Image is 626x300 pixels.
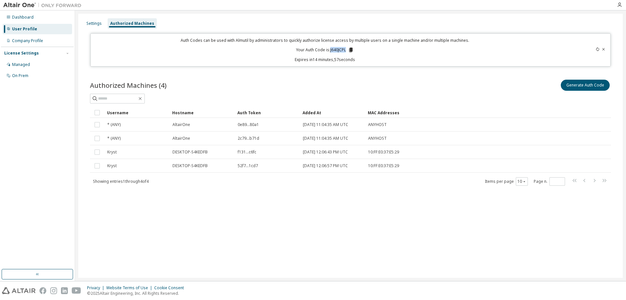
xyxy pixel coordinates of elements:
[87,291,188,296] p: © 2025 Altair Engineering, Inc. All Rights Reserved.
[72,287,81,294] img: youtube.svg
[90,81,167,90] span: Authorized Machines (4)
[534,177,565,186] span: Page n.
[368,136,387,141] span: ANYHOST
[296,47,354,53] p: Your Auth Code is: J640JCPL
[12,26,37,32] div: User Profile
[12,38,43,43] div: Company Profile
[172,150,208,155] span: DESKTOP-S4KEDFB
[172,107,232,118] div: Hostname
[368,163,399,168] span: 10:FF:E0:37:E5:29
[12,73,28,78] div: On Prem
[238,150,256,155] span: f131...c6fc
[368,122,387,127] span: ANYHOST
[107,122,121,127] span: * (ANY)
[106,285,154,291] div: Website Terms of Use
[86,21,102,26] div: Settings
[87,285,106,291] div: Privacy
[95,57,556,62] p: Expires in 14 minutes, 57 seconds
[12,62,30,67] div: Managed
[93,179,149,184] span: Showing entries 1 through 4 of 4
[172,163,208,168] span: DESKTOP-S4KEDFB
[303,107,363,118] div: Added At
[303,136,348,141] span: [DATE] 11:04:35 AM UTC
[107,150,117,155] span: Kryst
[172,136,190,141] span: AltairOne
[50,287,57,294] img: instagram.svg
[368,150,399,155] span: 10:FF:E0:37:E5:29
[95,38,556,43] p: Auth Codes can be used with Almutil by administrators to quickly authorize license access by mult...
[561,80,610,91] button: Generate Auth Code
[3,2,85,8] img: Altair One
[238,122,259,127] span: 0e89...80a1
[237,107,297,118] div: Auth Token
[107,136,121,141] span: * (ANY)
[39,287,46,294] img: facebook.svg
[107,163,117,168] span: Kryst
[303,163,348,168] span: [DATE] 12:06:57 PM UTC
[154,285,188,291] div: Cookie Consent
[517,179,526,184] button: 10
[303,150,348,155] span: [DATE] 12:06:43 PM UTC
[107,107,167,118] div: Username
[238,136,259,141] span: 2c79...b71d
[238,163,258,168] span: 52f7...1cd7
[12,15,34,20] div: Dashboard
[61,287,68,294] img: linkedin.svg
[110,21,154,26] div: Authorized Machines
[4,51,39,56] div: License Settings
[303,122,348,127] span: [DATE] 11:04:35 AM UTC
[172,122,190,127] span: AltairOne
[368,107,543,118] div: MAC Addresses
[2,287,36,294] img: altair_logo.svg
[485,177,528,186] span: Items per page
